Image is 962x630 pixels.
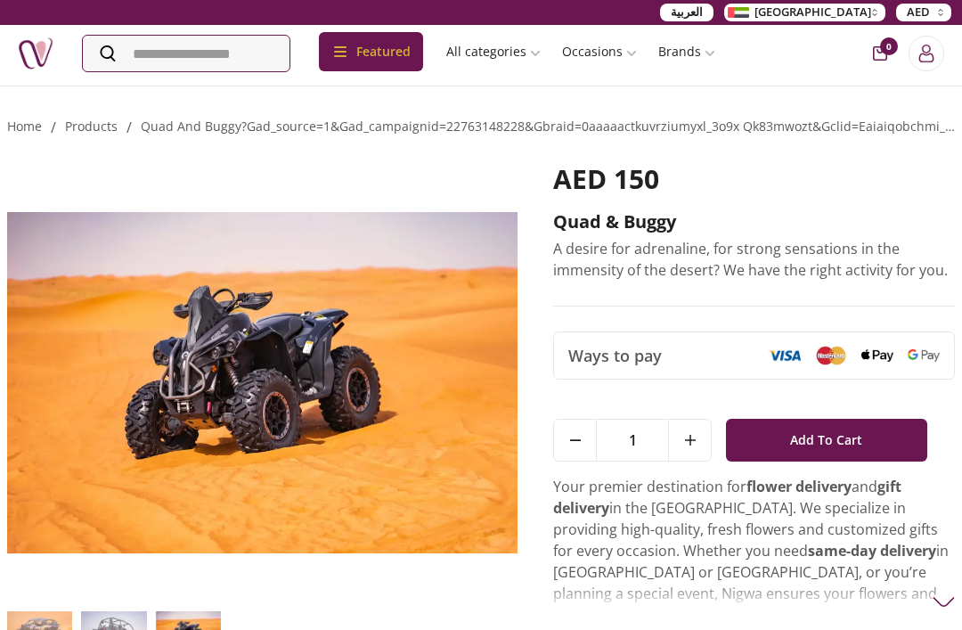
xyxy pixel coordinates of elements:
[861,349,893,363] img: Apple Pay
[754,4,871,21] span: [GEOGRAPHIC_DATA]
[671,4,703,21] span: العربية
[873,46,887,61] button: cart-button
[7,163,518,602] img: Quad & Buggy
[815,346,847,364] img: Mastercard
[319,32,423,71] div: Featured
[83,36,289,71] input: Search
[65,118,118,135] a: products
[553,160,659,197] span: AED 150
[553,238,955,281] p: A desire for adrenaline, for strong sensations in the immensity of the desert? We have the right ...
[907,4,930,21] span: AED
[908,349,940,362] img: Google Pay
[728,7,749,18] img: Arabic_dztd3n.png
[724,4,885,21] button: [GEOGRAPHIC_DATA]
[790,424,862,456] span: Add To Cart
[726,419,926,462] button: Add To Cart
[808,541,936,560] strong: same-day delivery
[551,36,648,68] a: Occasions
[568,343,662,368] span: Ways to pay
[933,591,955,613] img: arrow
[746,477,852,496] strong: flower delivery
[126,117,132,138] li: /
[597,420,668,461] span: 1
[51,117,56,138] li: /
[896,4,951,21] button: AED
[18,36,53,71] img: Nigwa-uae-gifts
[880,37,898,55] span: 0
[909,36,944,71] button: Login
[648,36,726,68] a: Brands
[436,36,551,68] a: All categories
[7,118,42,135] a: Home
[769,349,801,362] img: Visa
[553,209,955,234] h2: Quad & Buggy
